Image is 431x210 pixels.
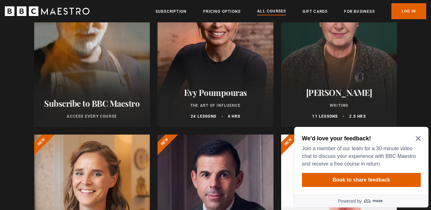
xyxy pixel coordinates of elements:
[312,113,338,119] p: 11 lessons
[156,8,187,15] a: Subscription
[10,49,129,63] button: Book to share feedback
[303,8,327,15] a: Gift Cards
[10,10,127,18] h2: We'd love your feedback!
[349,113,366,119] p: 2.5 hrs
[3,70,137,83] a: Powered by maze
[344,8,374,15] a: For business
[289,88,389,97] h2: [PERSON_NAME]
[203,8,241,15] a: Pricing Options
[228,113,240,119] p: 4 hrs
[191,113,216,119] p: 24 lessons
[391,3,426,19] a: Log In
[165,103,266,108] p: The Art of Influence
[3,3,137,83] div: Optional study invitation
[289,103,389,108] p: Writing
[156,3,426,19] nav: Primary
[124,12,129,17] button: Close Maze Prompt
[257,8,286,15] a: All Courses
[165,88,266,97] h2: Evy Poumpouras
[10,20,127,43] p: Join a member of our team for a 30-minute video chat to discuss your experience with BBC Maestro ...
[5,6,89,16] svg: BBC Maestro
